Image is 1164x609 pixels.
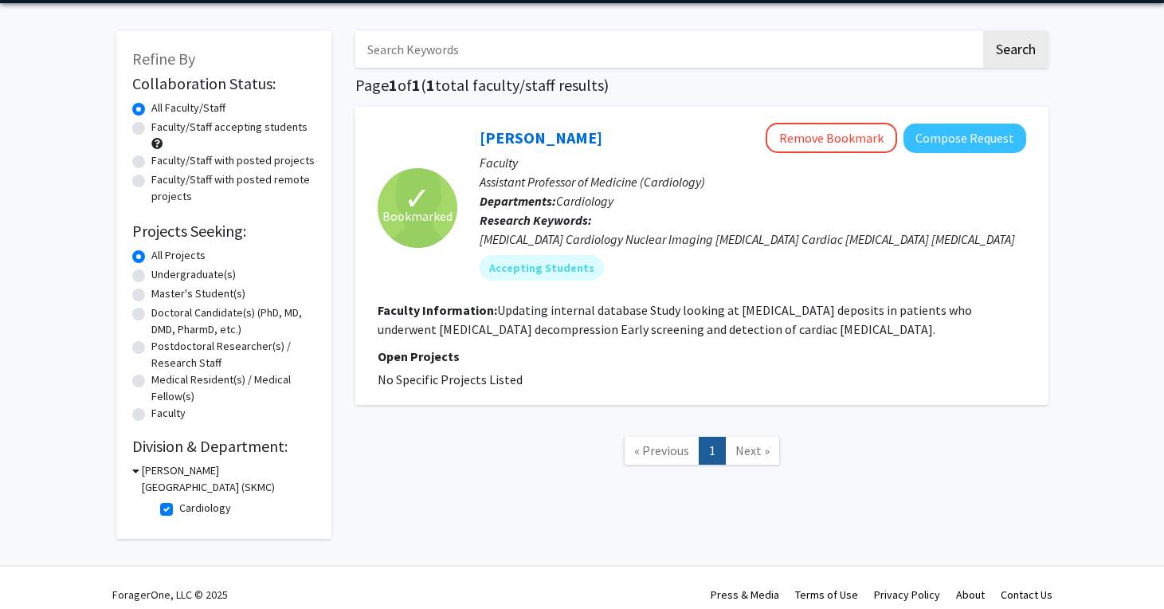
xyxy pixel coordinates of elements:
[404,191,431,206] span: ✓
[711,587,779,602] a: Press & Media
[151,247,206,264] label: All Projects
[795,587,858,602] a: Terms of Use
[903,124,1026,153] button: Compose Request to Meghan Nahass
[766,123,897,153] button: Remove Bookmark
[412,75,421,95] span: 1
[378,371,523,387] span: No Specific Projects Listed
[389,75,398,95] span: 1
[12,537,68,597] iframe: Chat
[480,255,604,281] mat-chip: Accepting Students
[378,302,497,318] b: Faculty Information:
[179,500,231,517] label: Cardiology
[151,285,245,302] label: Master's Student(s)
[151,338,315,371] label: Postdoctoral Researcher(s) / Research Staff
[1001,587,1052,602] a: Contact Us
[480,153,1026,172] p: Faculty
[355,421,1048,485] nav: Page navigation
[378,347,1026,366] p: Open Projects
[634,442,689,458] span: « Previous
[151,371,315,405] label: Medical Resident(s) / Medical Fellow(s)
[151,152,315,169] label: Faculty/Staff with posted projects
[132,74,315,93] h2: Collaboration Status:
[151,304,315,338] label: Doctoral Candidate(s) (PhD, MD, DMD, PharmD, etc.)
[735,442,770,458] span: Next »
[426,75,435,95] span: 1
[874,587,940,602] a: Privacy Policy
[151,100,225,116] label: All Faculty/Staff
[132,49,195,69] span: Refine By
[699,437,726,465] a: 1
[480,172,1026,191] p: Assistant Professor of Medicine (Cardiology)
[355,76,1048,95] h1: Page of ( total faculty/staff results)
[624,437,700,465] a: Previous Page
[480,212,592,228] b: Research Keywords:
[725,437,780,465] a: Next Page
[151,119,308,136] label: Faculty/Staff accepting students
[556,193,613,209] span: Cardiology
[983,31,1048,68] button: Search
[132,437,315,456] h2: Division & Department:
[480,128,602,147] a: [PERSON_NAME]
[132,222,315,241] h2: Projects Seeking:
[151,266,236,283] label: Undergraduate(s)
[151,171,315,205] label: Faculty/Staff with posted remote projects
[378,302,972,337] fg-read-more: Updating internal database Study looking at [MEDICAL_DATA] deposits in patients who underwent [ME...
[480,193,556,209] b: Departments:
[151,405,186,422] label: Faculty
[956,587,985,602] a: About
[142,462,315,496] h3: [PERSON_NAME][GEOGRAPHIC_DATA] (SKMC)
[382,206,453,226] span: Bookmarked
[480,230,1026,249] div: [MEDICAL_DATA] Cardiology Nuclear Imaging [MEDICAL_DATA] Cardiac [MEDICAL_DATA] [MEDICAL_DATA]
[355,31,981,68] input: Search Keywords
